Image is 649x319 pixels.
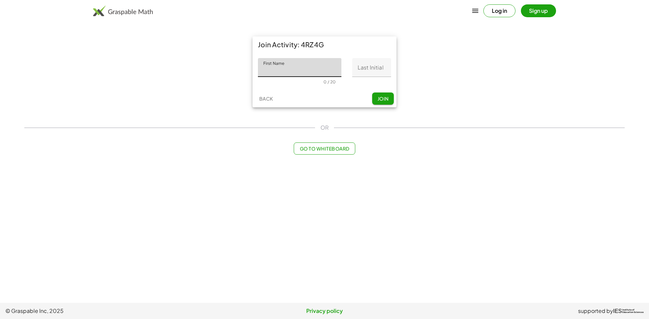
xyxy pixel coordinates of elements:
span: IES [613,308,622,314]
span: Institute of Education Sciences [622,309,644,314]
button: Log in [483,4,515,17]
div: Join Activity: 4RZ4G [253,36,396,53]
span: Join [377,96,388,102]
a: IESInstitute ofEducation Sciences [613,307,644,315]
span: © Graspable Inc, 2025 [5,307,218,315]
a: Privacy policy [218,307,431,315]
span: Go to Whiteboard [299,145,349,152]
span: OR [320,124,329,132]
button: Back [255,92,277,105]
button: Sign up [521,4,556,17]
span: Back [259,96,273,102]
div: 0 / 20 [323,79,336,84]
button: Join [372,92,394,105]
span: supported by [578,307,613,315]
button: Go to Whiteboard [294,142,355,155]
